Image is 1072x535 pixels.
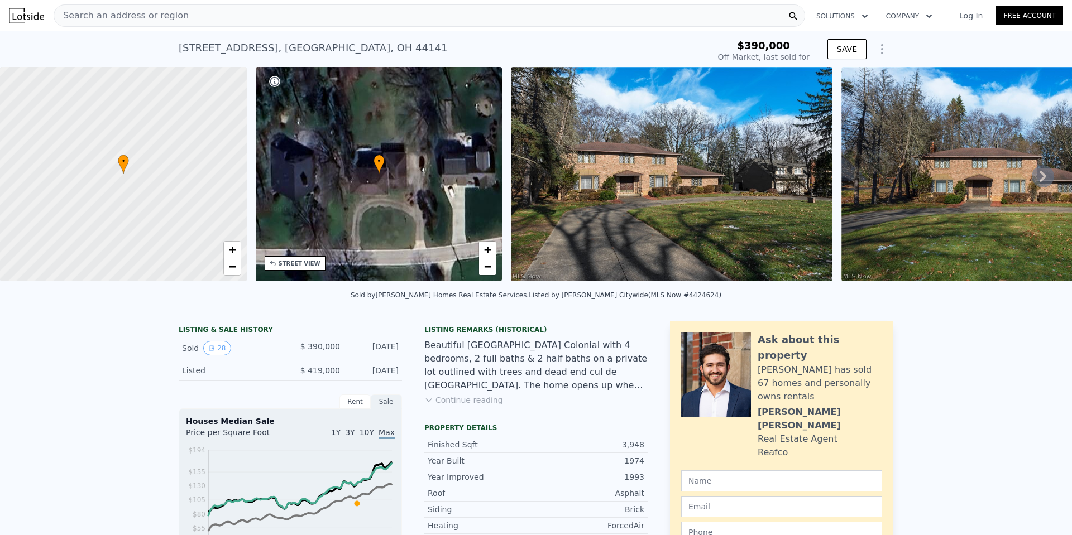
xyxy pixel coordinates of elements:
span: − [228,259,236,273]
a: Zoom in [224,242,241,258]
span: 10Y [360,428,374,437]
div: Listed [182,365,281,376]
div: Reafco [758,446,788,459]
div: Brick [536,504,644,515]
tspan: $194 [188,446,205,454]
div: 1993 [536,471,644,483]
div: Roof [428,488,536,499]
div: Finished Sqft [428,439,536,450]
span: 1Y [331,428,341,437]
div: STREET VIEW [279,259,320,268]
div: Real Estate Agent [758,432,837,446]
input: Email [681,496,882,517]
div: [PERSON_NAME] [PERSON_NAME] [758,406,882,432]
div: Heating [428,520,536,531]
span: $ 390,000 [300,342,340,351]
a: Free Account [996,6,1063,25]
div: LISTING & SALE HISTORY [179,325,402,336]
div: Listing Remarks (Historical) [424,325,648,334]
span: $ 419,000 [300,366,340,375]
span: + [228,243,236,257]
a: Log In [946,10,996,21]
div: Year Improved [428,471,536,483]
div: ForcedAir [536,520,644,531]
span: Search an address or region [54,9,189,22]
tspan: $55 [193,524,205,532]
div: Houses Median Sale [186,416,395,427]
div: 3,948 [536,439,644,450]
div: Property details [424,423,648,432]
a: Zoom in [479,242,496,258]
tspan: $155 [188,468,205,476]
div: Asphalt [536,488,644,499]
input: Name [681,470,882,491]
span: Max [379,428,395,439]
div: Ask about this property [758,332,882,363]
img: Sale: 88130571 Parcel: 84399360 [511,67,832,281]
div: [DATE] [349,341,399,355]
span: + [484,243,491,257]
div: Listed by [PERSON_NAME] Citywide (MLS Now #4424624) [529,291,721,299]
button: Show Options [871,38,893,60]
div: Siding [428,504,536,515]
tspan: $80 [193,510,205,518]
div: 1974 [536,455,644,466]
div: Off Market, last sold for [718,51,810,62]
div: Sold by [PERSON_NAME] Homes Real Estate Services . [351,291,529,299]
button: View historical data [203,341,231,355]
span: $390,000 [737,40,790,51]
tspan: $130 [188,482,205,490]
span: • [118,156,129,166]
div: [STREET_ADDRESS] , [GEOGRAPHIC_DATA] , OH 44141 [179,40,447,56]
a: Zoom out [479,258,496,275]
span: • [374,156,385,166]
span: − [484,259,491,273]
div: Sold [182,341,281,355]
button: Continue reading [424,394,503,406]
div: [PERSON_NAME] has sold 67 homes and personally owns rentals [758,363,882,403]
div: Price per Square Foot [186,427,290,445]
button: Company [877,6,941,26]
span: 3Y [345,428,355,437]
a: Zoom out [224,258,241,275]
button: Solutions [807,6,877,26]
button: SAVE [827,39,867,59]
div: Rent [339,394,371,409]
div: • [374,155,385,174]
div: Sale [371,394,402,409]
div: Year Built [428,455,536,466]
img: Lotside [9,8,44,23]
div: Beautiful [GEOGRAPHIC_DATA] Colonial with 4 bedrooms, 2 full baths & 2 half baths on a private lo... [424,339,648,392]
div: [DATE] [349,365,399,376]
tspan: $105 [188,496,205,504]
div: • [118,155,129,174]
